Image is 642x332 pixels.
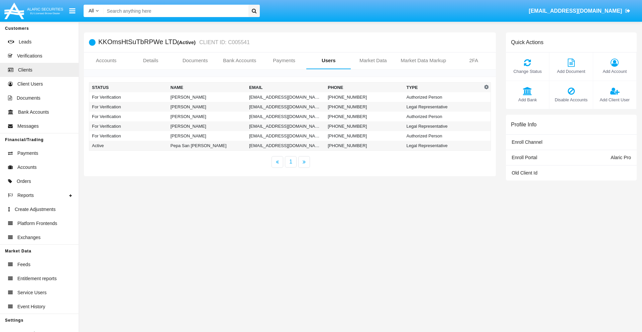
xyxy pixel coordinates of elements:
[84,52,128,69] a: Accounts
[325,141,404,151] td: [PHONE_NUMBER]
[451,52,496,69] a: 2FA
[325,131,404,141] td: [PHONE_NUMBER]
[17,192,34,199] span: Reports
[17,289,46,296] span: Service Users
[17,95,40,102] span: Documents
[17,275,57,282] span: Entitlement reports
[18,109,49,116] span: Bank Accounts
[246,121,325,131] td: [EMAIL_ADDRESS][DOMAIN_NAME]
[168,121,246,131] td: [PERSON_NAME]
[325,102,404,112] td: [PHONE_NUMBER]
[17,234,40,241] span: Exchanges
[17,303,45,310] span: Event History
[89,102,168,112] td: For Verification
[168,112,246,121] td: [PERSON_NAME]
[246,83,325,93] th: Email
[611,155,631,160] span: Alaric Pro
[17,81,43,88] span: Client Users
[553,97,589,103] span: Disable Accounts
[177,38,198,46] div: (Active)
[104,5,246,17] input: Search
[246,92,325,102] td: [EMAIL_ADDRESS][DOMAIN_NAME]
[17,261,30,268] span: Feeds
[89,131,168,141] td: For Verification
[217,52,262,69] a: Bank Accounts
[198,40,250,45] small: CLIENT ID: C005541
[526,2,634,20] a: [EMAIL_ADDRESS][DOMAIN_NAME]
[597,68,633,75] span: Add Account
[98,38,250,46] h5: KKOmsHtSuTbRPWe LTD
[19,38,31,45] span: Leads
[404,141,483,151] td: Legal Representative
[17,150,38,157] span: Payments
[553,68,589,75] span: Add Document
[511,121,536,128] h6: Profile Info
[597,97,633,103] span: Add Client User
[3,1,64,21] img: Logo image
[306,52,351,69] a: Users
[404,112,483,121] td: Authorized Person
[246,112,325,121] td: [EMAIL_ADDRESS][DOMAIN_NAME]
[89,141,168,151] td: Active
[17,123,39,130] span: Messages
[89,8,94,13] span: All
[128,52,173,69] a: Details
[325,83,404,93] th: Phone
[89,83,168,93] th: Status
[89,92,168,102] td: For Verification
[246,102,325,112] td: [EMAIL_ADDRESS][DOMAIN_NAME]
[325,121,404,131] td: [PHONE_NUMBER]
[17,178,31,185] span: Orders
[84,156,496,168] nav: paginator
[404,92,483,102] td: Authorized Person
[168,92,246,102] td: [PERSON_NAME]
[404,83,483,93] th: Type
[395,52,451,69] a: Market Data Markup
[18,67,32,74] span: Clients
[168,102,246,112] td: [PERSON_NAME]
[15,206,56,213] span: Create Adjustments
[17,220,57,227] span: Platform Frontends
[325,112,404,121] td: [PHONE_NUMBER]
[17,164,37,171] span: Accounts
[512,155,537,160] span: Enroll Portal
[173,52,217,69] a: Documents
[509,97,546,103] span: Add Bank
[404,121,483,131] td: Legal Representative
[168,131,246,141] td: [PERSON_NAME]
[89,121,168,131] td: For Verification
[89,112,168,121] td: For Verification
[17,52,42,60] span: Verifications
[168,83,246,93] th: Name
[325,92,404,102] td: [PHONE_NUMBER]
[351,52,395,69] a: Market Data
[246,141,325,151] td: [EMAIL_ADDRESS][DOMAIN_NAME]
[404,102,483,112] td: Legal Representative
[262,52,306,69] a: Payments
[529,8,622,14] span: [EMAIL_ADDRESS][DOMAIN_NAME]
[509,68,546,75] span: Change Status
[84,7,104,14] a: All
[512,139,542,145] span: Enroll Channel
[511,39,543,45] h6: Quick Actions
[512,170,537,176] span: Old Client Id
[246,131,325,141] td: [EMAIL_ADDRESS][DOMAIN_NAME]
[404,131,483,141] td: Authorized Person
[168,141,246,151] td: Pepa San [PERSON_NAME]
